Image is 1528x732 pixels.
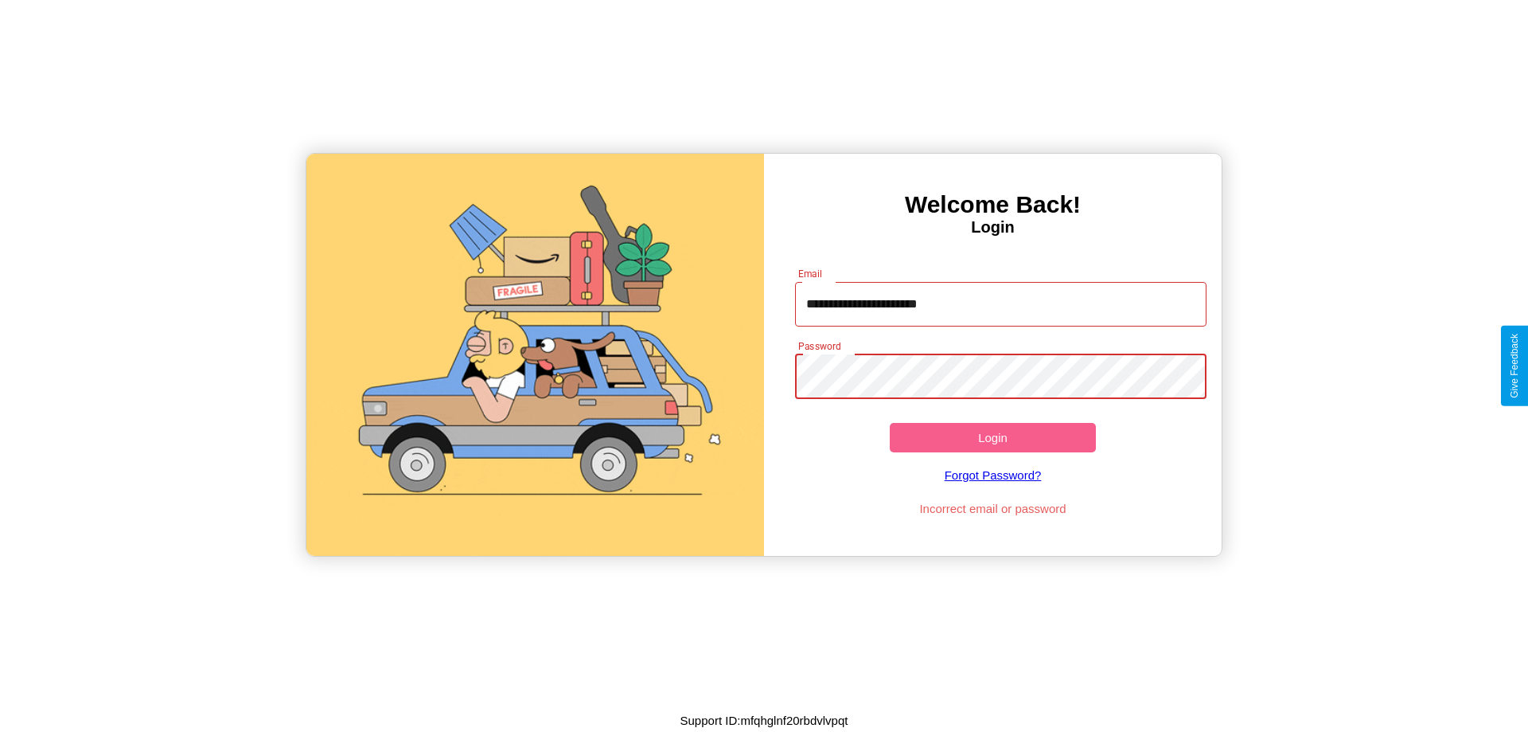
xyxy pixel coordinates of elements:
img: gif [306,154,764,556]
label: Password [798,339,840,353]
a: Forgot Password? [787,452,1199,498]
button: Login [890,423,1096,452]
h3: Welcome Back! [764,191,1222,218]
div: Give Feedback [1509,334,1520,398]
label: Email [798,267,823,280]
h4: Login [764,218,1222,237]
p: Support ID: mfqhglnf20rbdvlvpqt [680,710,848,731]
p: Incorrect email or password [787,498,1199,519]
